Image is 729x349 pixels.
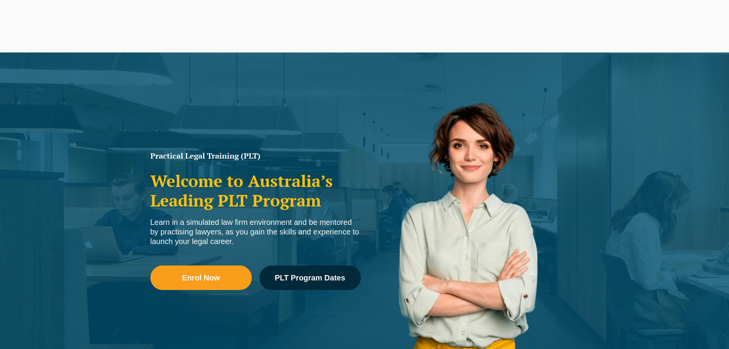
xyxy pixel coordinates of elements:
[150,265,252,290] a: Enrol Now
[275,274,345,282] span: PLT Program Dates
[259,265,361,290] a: PLT Program Dates
[150,152,361,160] h1: Practical Legal Training (PLT)
[182,274,220,282] span: Enrol Now
[150,171,361,210] h2: Welcome to Australia’s Leading PLT Program
[150,218,361,246] div: Learn in a simulated law firm environment and be mentored by practising lawyers, as you gain the ...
